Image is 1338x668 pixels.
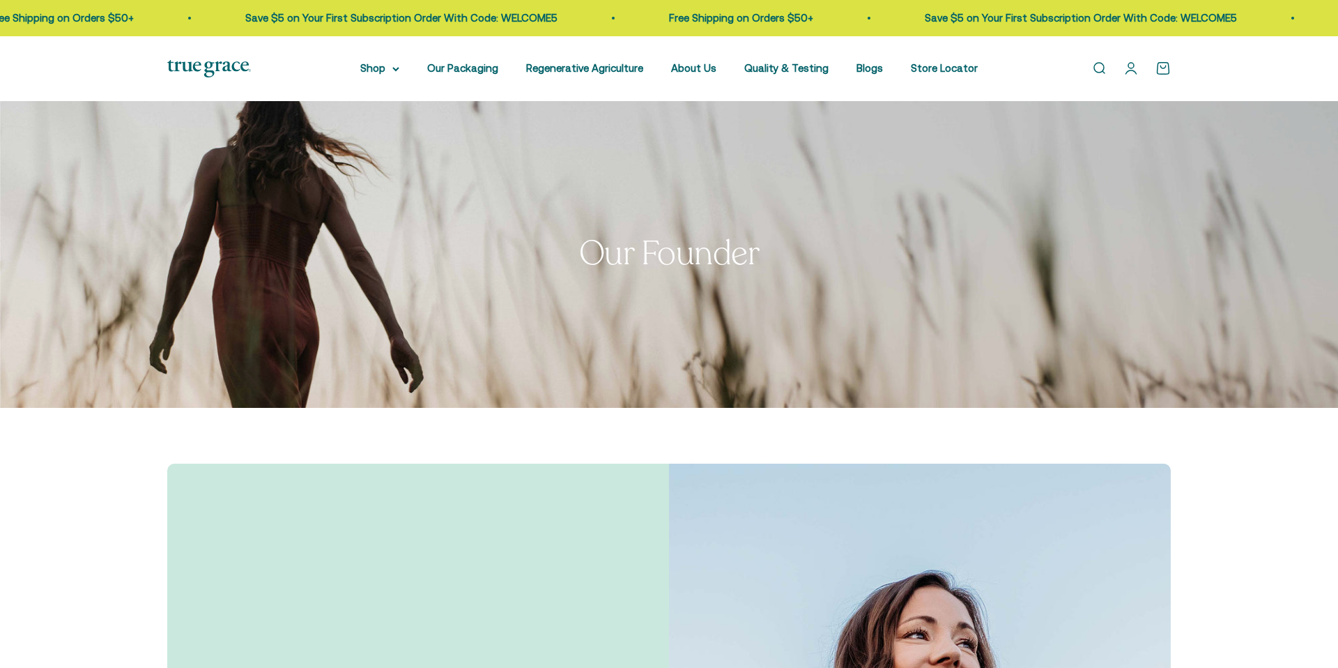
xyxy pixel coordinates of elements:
[744,62,829,74] a: Quality & Testing
[882,10,1194,26] p: Save $5 on Your First Subscription Order With Code: WELCOME5
[427,62,498,74] a: Our Packaging
[626,12,770,24] a: Free Shipping on Orders $50+
[856,62,883,74] a: Blogs
[202,10,514,26] p: Save $5 on Your First Subscription Order With Code: WELCOME5
[526,62,643,74] a: Regenerative Agriculture
[579,231,760,276] split-lines: Our Founder
[360,60,399,77] summary: Shop
[911,62,978,74] a: Store Locator
[671,62,716,74] a: About Us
